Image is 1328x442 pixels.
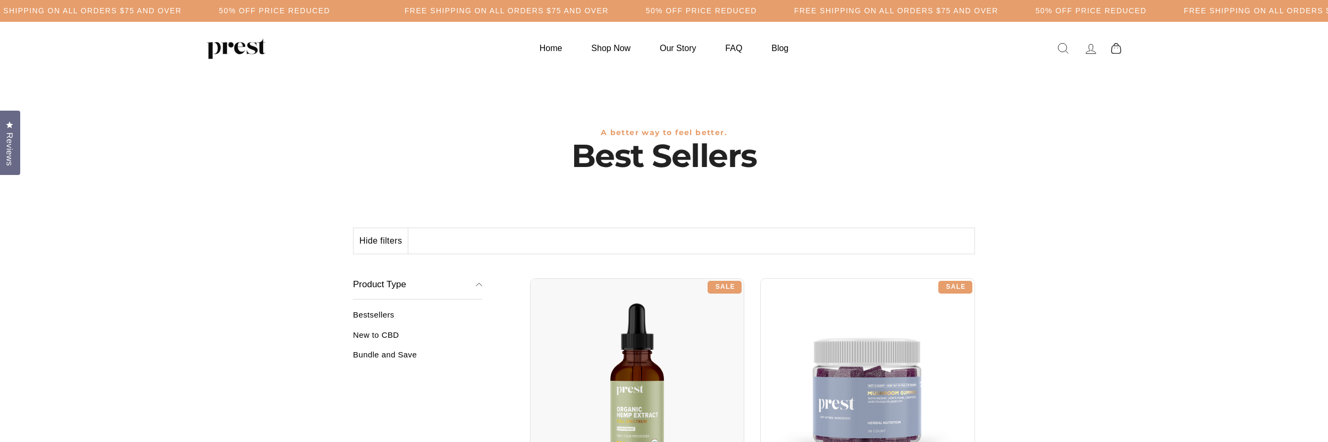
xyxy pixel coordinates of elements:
[526,38,802,59] ul: Primary
[646,38,709,59] a: Our Story
[353,350,482,368] a: Bundle and Save
[3,132,16,166] span: Reviews
[526,38,576,59] a: Home
[646,6,757,15] h5: 50% OFF PRICE REDUCED
[353,310,482,328] a: Bestsellers
[207,38,265,59] img: PREST ORGANICS
[354,228,408,254] button: Hide filters
[938,281,972,294] div: Sale
[712,38,755,59] a: FAQ
[578,38,644,59] a: Shop Now
[708,281,742,294] div: Sale
[405,6,609,15] h5: Free Shipping on all orders $75 and over
[1036,6,1147,15] h5: 50% OFF PRICE REDUCED
[353,128,975,137] h3: A better way to feel better.
[219,6,330,15] h5: 50% OFF PRICE REDUCED
[353,137,975,174] h1: Best Sellers
[758,38,802,59] a: Blog
[353,330,482,348] a: New to CBD
[353,270,482,300] button: Product Type
[794,6,998,15] h5: Free Shipping on all orders $75 and over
